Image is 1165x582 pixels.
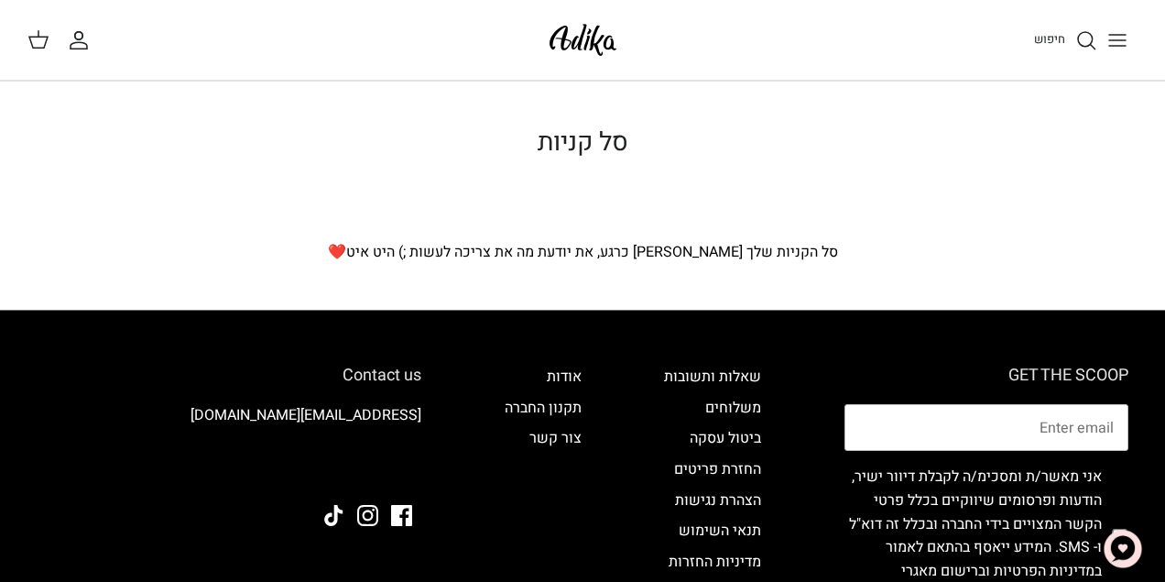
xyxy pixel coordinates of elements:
h6: GET THE SCOOP [844,366,1128,386]
button: Toggle menu [1097,20,1138,60]
a: הצהרת נגישות [675,489,761,511]
img: Adika IL [371,455,421,478]
h6: Contact us [37,366,421,386]
p: סל הקניות שלך [PERSON_NAME] כרגע, את יודעת מה את צריכה לעשות ;) היט איט❤️ [27,241,1138,265]
a: ביטול עסקה [690,427,761,449]
img: Adika IL [544,18,622,61]
a: אודות [547,366,582,388]
a: [EMAIL_ADDRESS][DOMAIN_NAME] [191,404,421,426]
input: Email [844,404,1128,452]
span: חיפוש [1034,30,1065,48]
h1: סל קניות [27,127,1138,159]
a: תקנון החברה [505,397,582,419]
a: שאלות ותשובות [664,366,761,388]
a: החשבון שלי [68,29,97,51]
a: Facebook [391,505,412,526]
a: Tiktok [323,505,344,526]
a: Instagram [357,505,378,526]
a: מדיניות החזרות [669,551,761,573]
a: חיפוש [1034,29,1097,51]
a: משלוחים [705,397,761,419]
a: צור קשר [529,427,582,449]
button: צ'אט [1095,522,1150,577]
a: החזרת פריטים [674,458,761,480]
a: תנאי השימוש [679,520,761,542]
